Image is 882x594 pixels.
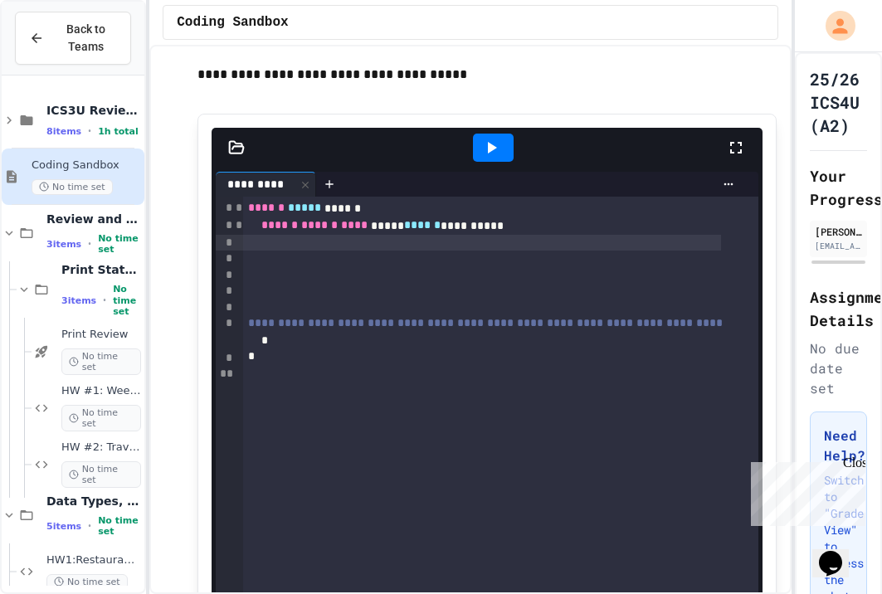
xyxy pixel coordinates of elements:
[61,348,141,375] span: No time set
[808,7,860,45] div: My Account
[46,126,81,137] span: 8 items
[15,12,131,65] button: Back to Teams
[88,237,91,251] span: •
[88,124,91,138] span: •
[54,21,117,56] span: Back to Teams
[88,519,91,533] span: •
[824,426,854,465] h3: Need Help?
[103,294,106,307] span: •
[810,67,868,137] h1: 25/26 ICS4U (A2)
[46,574,128,590] span: No time set
[46,103,141,118] span: ICS3U Review: Introduction to Java
[32,179,113,195] span: No time set
[812,528,865,577] iframe: chat widget
[61,461,141,488] span: No time set
[32,158,141,173] span: Coding Sandbox
[177,12,288,32] span: Coding Sandbox
[98,233,141,255] span: No time set
[46,212,141,226] span: Review and Fundamentals
[810,285,868,332] h2: Assignment Details
[61,262,141,277] span: Print Statments
[98,126,139,137] span: 1h total
[46,494,141,509] span: Data Types, Variables, and Math
[61,441,141,455] span: HW #2: Travel Route Debugger
[61,328,141,342] span: Print Review
[810,338,868,398] div: No due date set
[810,164,868,211] h2: Your Progress
[61,384,141,398] span: HW #1: Weekend Project Planner
[46,553,141,567] span: HW1:Restaurant Order System
[744,455,865,526] iframe: chat widget
[46,521,81,532] span: 5 items
[113,284,141,317] span: No time set
[98,515,141,537] span: No time set
[7,7,115,105] div: Chat with us now!Close
[815,224,863,239] div: [PERSON_NAME]
[61,295,96,306] span: 3 items
[61,405,141,431] span: No time set
[46,239,81,250] span: 3 items
[815,240,863,252] div: [EMAIL_ADDRESS][PERSON_NAME][DOMAIN_NAME]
